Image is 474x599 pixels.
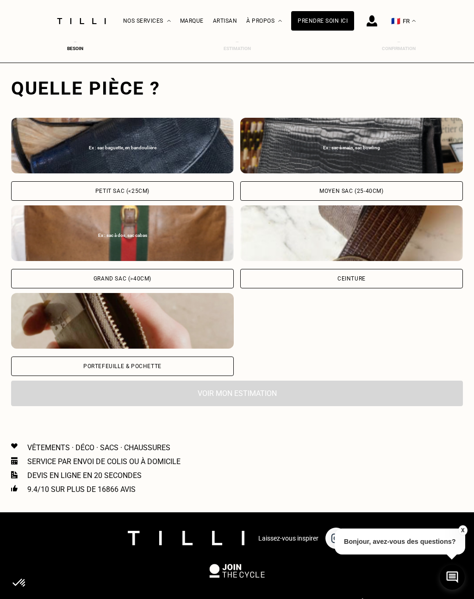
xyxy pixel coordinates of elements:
p: Bonjour, avez-vous des questions? [335,529,465,554]
button: X [458,525,467,535]
a: Artisan [213,18,237,24]
p: Devis en ligne en 20 secondes [27,471,142,480]
div: Moyen sac (25-40cm) [319,188,383,194]
div: Grand sac (>40cm) [94,276,151,281]
div: Portefeuille & Pochette [83,363,162,369]
p: Vêtements · Déco · Sacs · Chaussures [27,443,170,452]
div: Confirmation [380,46,418,51]
p: Laissez-vous inspirer [258,535,318,542]
a: Prendre soin ici [291,11,354,31]
div: Ex : sac baguette, en bandoulière [16,145,229,151]
span: 🇫🇷 [391,17,400,25]
p: 9.4/10 sur plus de 16866 avis [27,485,136,494]
img: Logo du service de couturière Tilli [54,18,109,24]
div: Ex : sac à dos, sac cabas [16,233,229,238]
img: Icon [11,457,18,465]
div: Estimation [218,46,256,51]
button: 🇫🇷 FR [387,0,420,42]
img: Tilli retouche votre Portefeuille & Pochette [11,293,234,349]
div: À propos [246,0,282,42]
img: Icon [11,471,18,478]
img: menu déroulant [412,20,416,22]
div: Nos services [123,0,171,42]
img: Icon [11,485,18,491]
img: logo Join The Cycle [209,564,265,578]
div: Petit sac (<25cm) [95,188,150,194]
img: icône connexion [367,15,377,26]
img: Menu déroulant à propos [278,20,282,22]
img: logo Tilli [128,531,244,545]
div: Besoin [56,46,94,51]
img: Icon [11,443,18,449]
img: page instagram de Tilli une retoucherie à domicile [325,528,347,549]
img: Menu déroulant [167,20,171,22]
div: Quelle pièce ? [11,77,463,99]
p: Service par envoi de colis ou à domicile [27,457,181,466]
a: Marque [180,18,204,24]
img: Tilli retouche votre Ceinture [240,205,463,261]
div: Ceinture [337,276,366,281]
div: Ex : sac à main, sac bowling [245,145,458,151]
